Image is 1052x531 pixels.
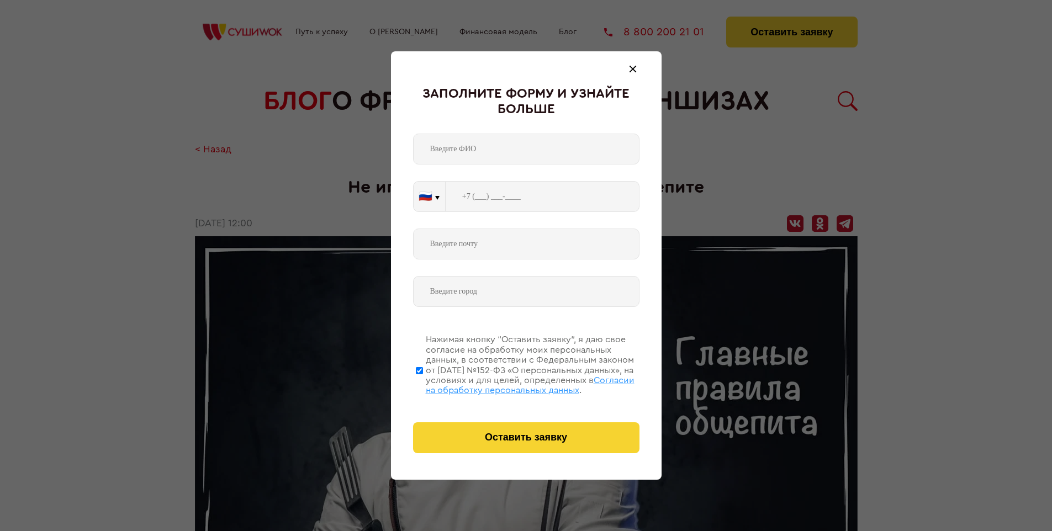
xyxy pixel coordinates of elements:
[413,422,639,453] button: Оставить заявку
[446,181,639,212] input: +7 (___) ___-____
[414,182,445,211] button: 🇷🇺
[413,229,639,259] input: Введите почту
[413,134,639,164] input: Введите ФИО
[426,334,639,395] div: Нажимая кнопку “Оставить заявку”, я даю свое согласие на обработку моих персональных данных, в со...
[426,376,635,395] span: Согласии на обработку персональных данных
[413,87,639,117] div: Заполните форму и узнайте больше
[413,276,639,307] input: Введите город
